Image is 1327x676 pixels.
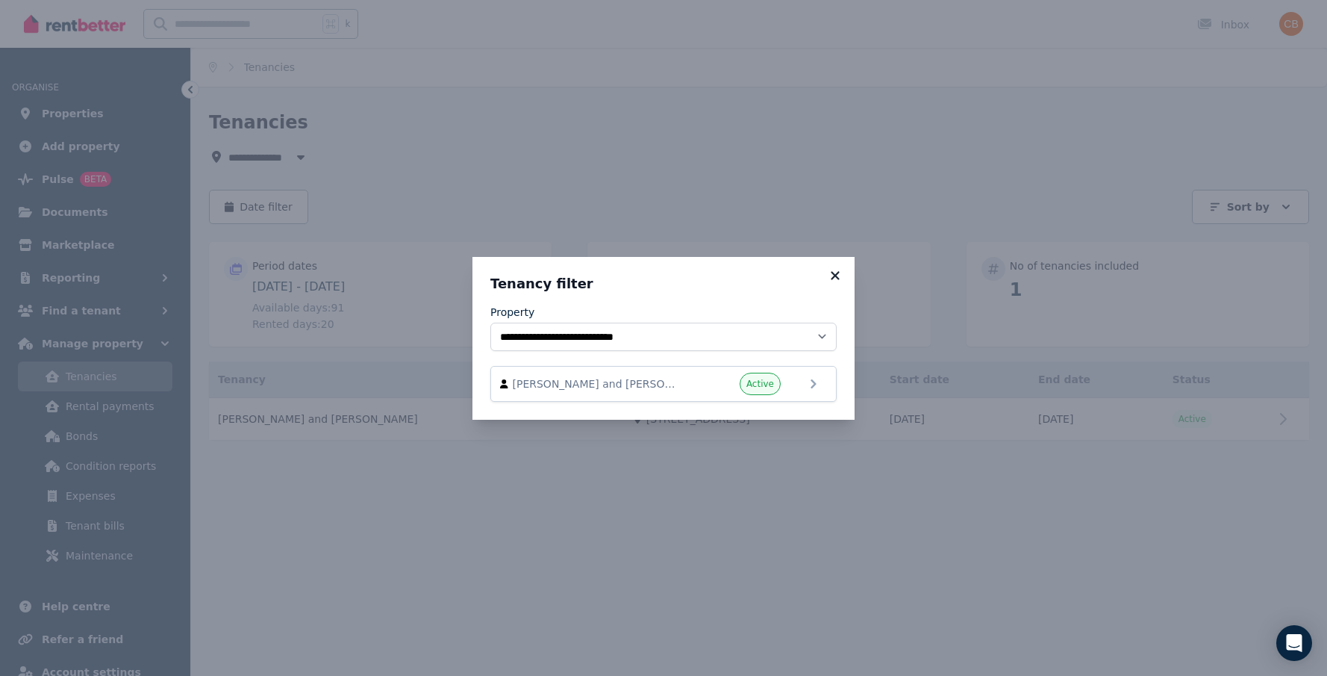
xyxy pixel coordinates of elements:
[490,305,534,320] label: Property
[490,366,837,402] a: [PERSON_NAME] and [PERSON_NAME]Active
[513,376,683,391] span: [PERSON_NAME] and [PERSON_NAME]
[490,275,837,293] h3: Tenancy filter
[1276,625,1312,661] div: Open Intercom Messenger
[746,378,774,390] span: Active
